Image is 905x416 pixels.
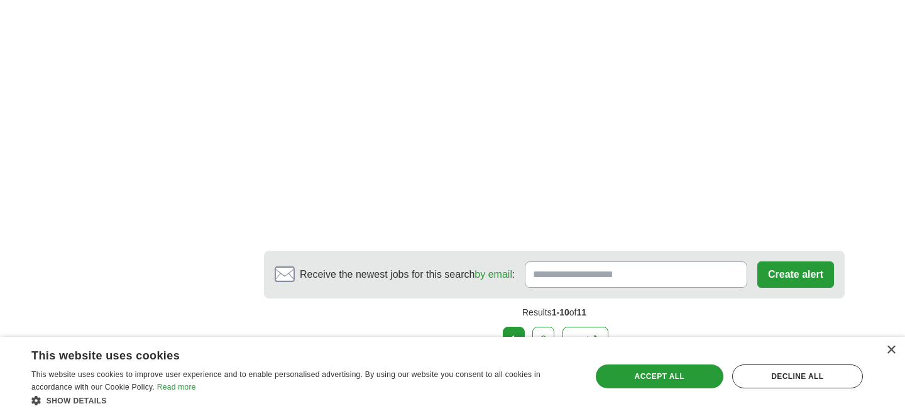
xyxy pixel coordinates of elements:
[474,269,512,280] a: by email
[532,327,554,353] a: 2
[596,364,723,388] div: Accept all
[552,307,569,317] span: 1-10
[757,261,834,288] button: Create alert
[300,267,515,282] span: Receive the newest jobs for this search :
[47,397,107,405] span: Show details
[264,298,845,327] div: Results of
[503,327,525,353] div: 1
[886,346,896,355] div: Close
[562,327,609,353] a: next ❯
[157,383,196,391] a: Read more, opens a new window
[31,370,540,391] span: This website uses cookies to improve user experience and to enable personalised advertising. By u...
[31,394,575,407] div: Show details
[31,344,544,363] div: This website uses cookies
[732,364,863,388] div: Decline all
[576,307,586,317] span: 11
